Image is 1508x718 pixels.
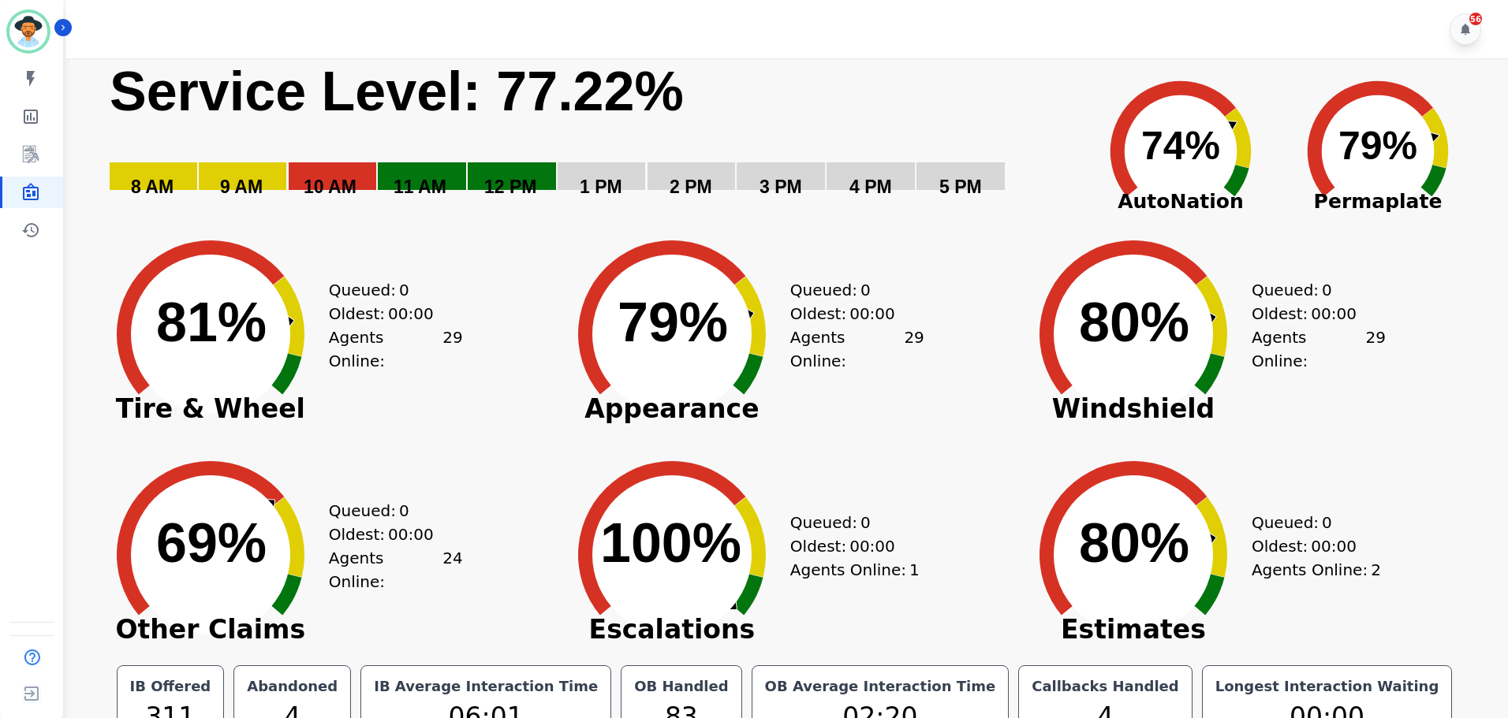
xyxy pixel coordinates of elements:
[1082,187,1279,217] span: AutoNation
[329,546,463,593] div: Agents Online:
[860,278,871,302] span: 0
[790,326,924,373] div: Agents Online:
[1338,124,1417,168] text: 79%
[554,622,790,638] span: Escalations
[1311,534,1357,558] span: 00:00
[790,534,909,558] div: Oldest:
[329,523,447,546] div: Oldest:
[484,177,536,197] text: 12 PM
[442,546,462,593] span: 24
[849,177,892,197] text: 4 PM
[1252,302,1370,326] div: Oldest:
[600,512,741,574] text: 100%
[131,177,174,197] text: 8 AM
[1322,278,1332,302] span: 0
[1371,558,1381,582] span: 2
[388,302,434,326] span: 00:00
[329,499,447,523] div: Queued:
[909,558,920,582] span: 1
[1252,534,1370,558] div: Oldest:
[1079,292,1189,353] text: 80%
[1469,13,1482,25] div: 56
[329,326,463,373] div: Agents Online:
[860,511,871,534] span: 0
[110,61,684,122] text: Service Level: 77.22%
[1279,187,1476,217] span: Permaplate
[554,401,790,417] span: Appearance
[108,58,1079,220] svg: Service Level: 0%
[156,292,267,353] text: 81%
[371,675,601,698] div: IB Average Interaction Time
[904,326,924,373] span: 29
[388,523,434,546] span: 00:00
[399,278,409,302] span: 0
[156,512,267,574] text: 69%
[92,622,329,638] span: Other Claims
[849,534,895,558] span: 00:00
[1311,302,1357,326] span: 00:00
[1028,675,1182,698] div: Callbacks Handled
[618,292,728,353] text: 79%
[760,177,802,197] text: 3 PM
[304,177,356,197] text: 10 AM
[849,302,895,326] span: 00:00
[1015,401,1252,417] span: Windshield
[762,675,999,698] div: OB Average Interaction Time
[220,177,263,197] text: 9 AM
[329,302,447,326] div: Oldest:
[442,326,462,373] span: 29
[1015,622,1252,638] span: Estimates
[631,675,731,698] div: OB Handled
[1141,124,1220,168] text: 74%
[1365,326,1385,373] span: 29
[1322,511,1332,534] span: 0
[790,302,909,326] div: Oldest:
[9,13,47,50] img: Bordered avatar
[790,558,924,582] div: Agents Online:
[1252,558,1386,582] div: Agents Online:
[1252,511,1370,534] div: Queued:
[790,511,909,534] div: Queued:
[1079,512,1189,574] text: 80%
[1252,326,1386,373] div: Agents Online:
[127,675,215,698] div: IB Offered
[1212,675,1443,698] div: Longest Interaction Waiting
[399,499,409,523] span: 0
[394,177,446,197] text: 11 AM
[329,278,447,302] div: Queued:
[92,401,329,417] span: Tire & Wheel
[244,675,341,698] div: Abandoned
[670,177,712,197] text: 2 PM
[580,177,622,197] text: 1 PM
[1252,278,1370,302] div: Queued:
[790,278,909,302] div: Queued:
[939,177,982,197] text: 5 PM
